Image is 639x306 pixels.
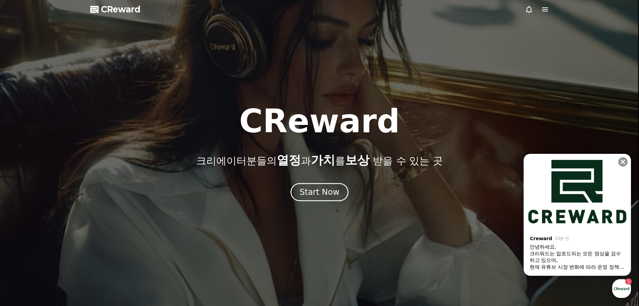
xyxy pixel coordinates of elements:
span: CReward [101,4,141,15]
a: Start Now [290,190,349,196]
a: CReward [90,4,141,15]
span: 열정 [277,153,301,167]
span: 보상 [345,153,369,167]
h1: CReward [239,105,400,137]
button: Start Now [290,183,349,201]
p: 크리에이터분들의 과 를 받을 수 있는 곳 [196,154,442,167]
span: 가치 [311,153,335,167]
div: Start Now [300,187,339,198]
